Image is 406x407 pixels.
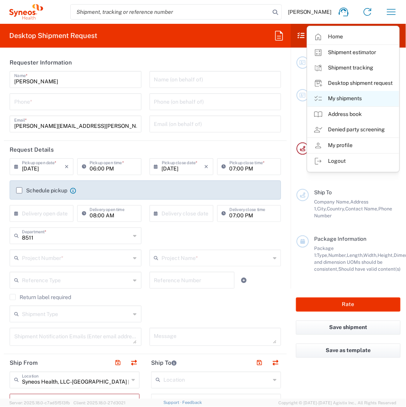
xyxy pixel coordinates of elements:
[205,160,209,173] i: ×
[9,401,70,405] span: Server: 2025.18.0-c7ad5f513fb
[10,146,54,154] h2: Request Details
[296,298,401,312] button: Rate
[308,91,399,106] a: My shipments
[308,29,399,45] a: Home
[10,59,72,66] h2: Requester Information
[317,206,327,212] span: City,
[183,400,202,405] a: Feedback
[314,189,332,195] span: Ship To
[278,400,397,407] span: Copyright © [DATE]-[DATE] Agistix Inc., All Rights Reserved
[308,138,399,153] a: My profile
[338,266,401,272] span: Should have valid content(s)
[296,344,401,358] button: Save as template
[345,206,378,212] span: Contact Name,
[16,187,67,194] label: Schedule pickup
[308,45,399,60] a: Shipment estimator
[308,107,399,122] a: Address book
[317,252,328,258] span: Type,
[327,206,345,212] span: Country,
[73,401,125,405] span: Client: 2025.18.0-27d3021
[71,5,270,19] input: Shipment, tracking or reference number
[65,160,69,173] i: ×
[314,236,366,242] span: Package Information
[363,252,378,258] span: Width,
[308,76,399,91] a: Desktop shipment request
[288,8,332,15] span: [PERSON_NAME]
[347,252,363,258] span: Length,
[378,252,394,258] span: Height,
[10,294,71,300] label: Return label required
[238,275,249,286] a: Add Reference
[298,31,373,40] h2: Shipment Checklist
[314,199,350,205] span: Company Name,
[314,245,334,258] span: Package 1:
[328,252,347,258] span: Number,
[308,122,399,137] a: Denied party screening
[296,321,401,335] button: Save shipment
[308,60,399,76] a: Shipment tracking
[163,400,183,405] a: Support
[151,359,176,367] h2: Ship To
[9,31,97,40] h2: Desktop Shipment Request
[308,154,399,169] a: Logout
[10,359,38,367] h2: Ship From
